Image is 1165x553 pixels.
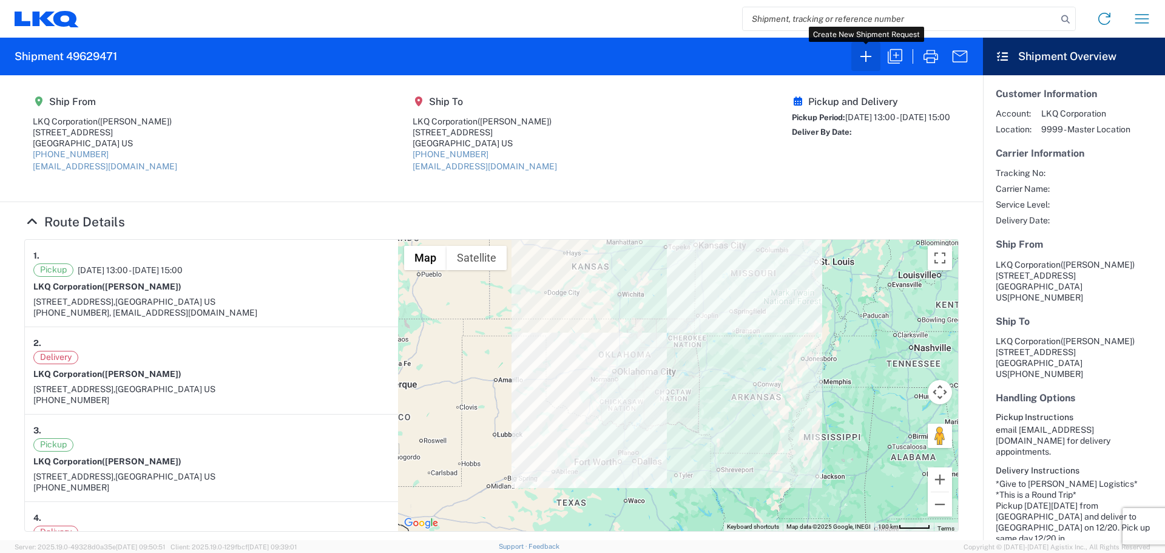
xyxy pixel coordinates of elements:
[33,384,115,394] span: [STREET_ADDRESS],
[447,246,507,270] button: Show satellite imagery
[928,492,952,517] button: Zoom out
[996,392,1152,404] h5: Handling Options
[33,456,181,466] strong: LKQ Corporation
[33,263,73,277] span: Pickup
[996,412,1152,422] h6: Pickup Instructions
[996,271,1076,280] span: [STREET_ADDRESS]
[33,482,390,493] div: [PHONE_NUMBER]
[33,161,177,171] a: [EMAIL_ADDRESS][DOMAIN_NAME]
[928,380,952,404] button: Map camera controls
[102,282,181,291] span: ([PERSON_NAME])
[996,215,1050,226] span: Delivery Date:
[878,523,899,530] span: 100 km
[413,138,557,149] div: [GEOGRAPHIC_DATA] US
[499,543,529,550] a: Support
[115,384,215,394] span: [GEOGRAPHIC_DATA] US
[964,541,1150,552] span: Copyright © [DATE]-[DATE] Agistix Inc., All Rights Reserved
[102,456,181,466] span: ([PERSON_NAME])
[792,127,852,137] span: Deliver By Date:
[996,183,1050,194] span: Carrier Name:
[33,282,181,291] strong: LKQ Corporation
[24,214,125,229] a: Hide Details
[928,246,952,270] button: Toggle fullscreen view
[115,297,215,307] span: [GEOGRAPHIC_DATA] US
[33,472,115,481] span: [STREET_ADDRESS],
[786,523,871,530] span: Map data ©2025 Google, INEGI
[928,424,952,448] button: Drag Pegman onto the map to open Street View
[78,265,183,276] span: [DATE] 13:00 - [DATE] 15:00
[33,116,177,127] div: LKQ Corporation
[15,543,165,551] span: Server: 2025.19.0-49328d0a35e
[1007,369,1083,379] span: [PHONE_NUMBER]
[996,424,1152,457] div: email [EMAIL_ADDRESS][DOMAIN_NAME] for delivery appointments.
[404,246,447,270] button: Show street map
[33,138,177,149] div: [GEOGRAPHIC_DATA] US
[996,336,1135,357] span: LKQ Corporation [STREET_ADDRESS]
[413,116,557,127] div: LKQ Corporation
[996,108,1032,119] span: Account:
[15,49,117,64] h2: Shipment 49629471
[33,96,177,107] h5: Ship From
[115,472,215,481] span: [GEOGRAPHIC_DATA] US
[171,543,297,551] span: Client: 2025.19.0-129fbcf
[33,149,109,159] a: [PHONE_NUMBER]
[937,525,954,532] a: Terms
[401,515,441,531] img: Google
[33,248,39,263] strong: 1.
[33,395,390,405] div: [PHONE_NUMBER]
[1007,293,1083,302] span: [PHONE_NUMBER]
[33,369,181,379] strong: LKQ Corporation
[996,336,1152,379] address: [GEOGRAPHIC_DATA] US
[996,168,1050,178] span: Tracking No:
[413,96,557,107] h5: Ship To
[996,260,1061,270] span: LKQ Corporation
[102,369,181,379] span: ([PERSON_NAME])
[401,515,441,531] a: Open this area in Google Maps (opens a new window)
[792,96,950,107] h5: Pickup and Delivery
[874,523,934,531] button: Map Scale: 100 km per 48 pixels
[33,297,115,307] span: [STREET_ADDRESS],
[996,199,1050,210] span: Service Level:
[1061,336,1135,346] span: ([PERSON_NAME])
[996,148,1152,159] h5: Carrier Information
[33,307,390,318] div: [PHONE_NUMBER], [EMAIL_ADDRESS][DOMAIN_NAME]
[996,239,1152,250] h5: Ship From
[996,466,1152,476] h6: Delivery Instructions
[33,526,78,539] span: Delivery
[743,7,1057,30] input: Shipment, tracking or reference number
[845,112,950,122] span: [DATE] 13:00 - [DATE] 15:00
[1041,108,1130,119] span: LKQ Corporation
[116,543,165,551] span: [DATE] 09:50:51
[98,117,172,126] span: ([PERSON_NAME])
[528,543,559,550] a: Feedback
[33,438,73,452] span: Pickup
[33,127,177,138] div: [STREET_ADDRESS]
[996,316,1152,327] h5: Ship To
[248,543,297,551] span: [DATE] 09:39:01
[928,467,952,492] button: Zoom in
[1061,260,1135,270] span: ([PERSON_NAME])
[478,117,552,126] span: ([PERSON_NAME])
[413,161,557,171] a: [EMAIL_ADDRESS][DOMAIN_NAME]
[33,423,41,438] strong: 3.
[983,38,1165,75] header: Shipment Overview
[33,351,78,364] span: Delivery
[413,149,488,159] a: [PHONE_NUMBER]
[1041,124,1130,135] span: 9999 - Master Location
[996,259,1152,303] address: [GEOGRAPHIC_DATA] US
[996,124,1032,135] span: Location:
[33,336,41,351] strong: 2.
[792,113,845,122] span: Pickup Period:
[727,523,779,531] button: Keyboard shortcuts
[33,511,41,526] strong: 4.
[996,88,1152,100] h5: Customer Information
[413,127,557,138] div: [STREET_ADDRESS]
